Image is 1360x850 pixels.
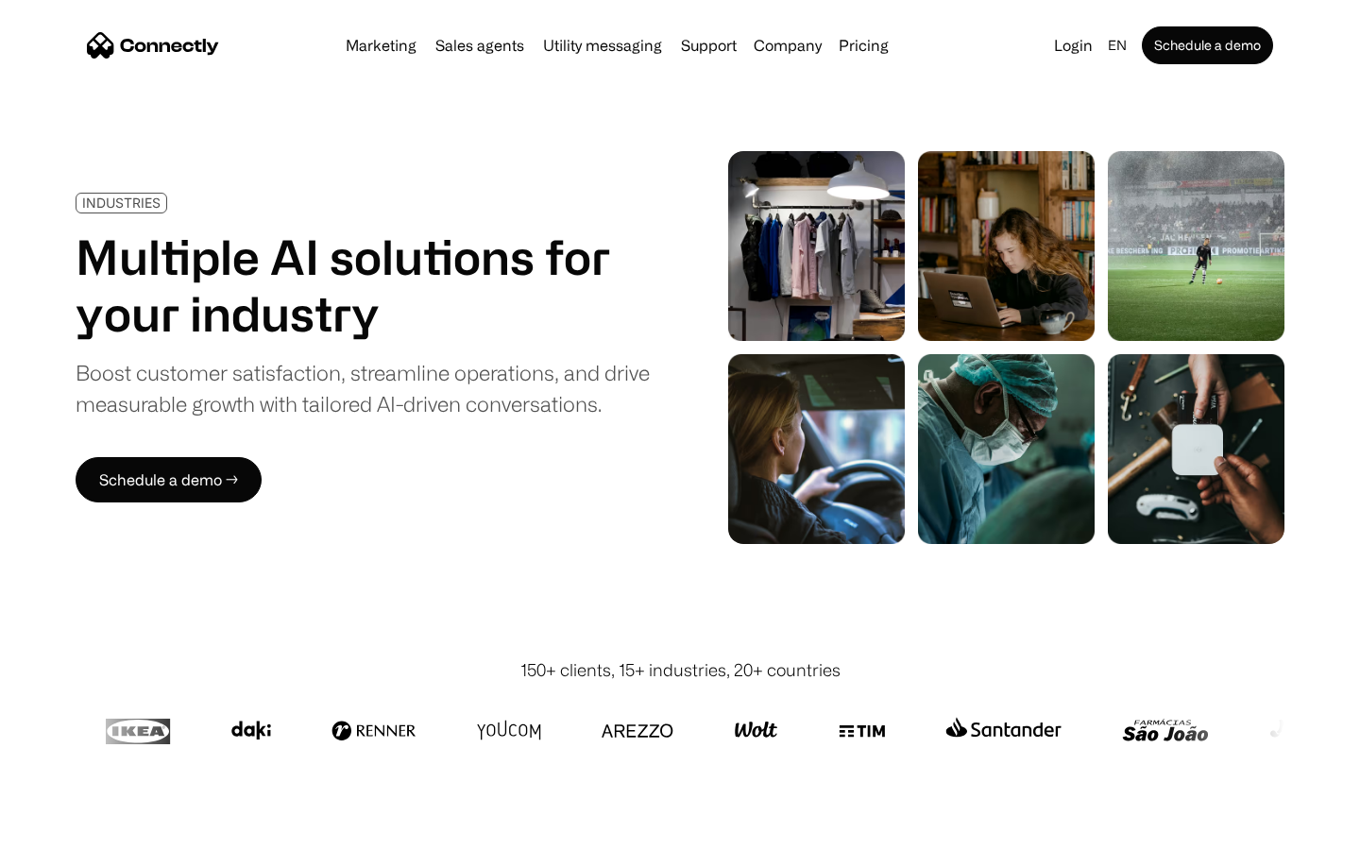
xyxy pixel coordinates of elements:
div: INDUSTRIES [82,195,161,210]
div: 150+ clients, 15+ industries, 20+ countries [520,657,841,683]
a: Marketing [338,38,424,53]
div: Boost customer satisfaction, streamline operations, and drive measurable growth with tailored AI-... [76,357,650,419]
a: Utility messaging [535,38,670,53]
aside: Language selected: English [19,815,113,843]
a: Schedule a demo → [76,457,262,502]
div: Company [754,32,822,59]
a: Schedule a demo [1142,26,1273,64]
a: Pricing [831,38,896,53]
a: Sales agents [428,38,532,53]
h1: Multiple AI solutions for your industry [76,229,650,342]
a: Login [1046,32,1100,59]
a: Support [673,38,744,53]
div: en [1108,32,1127,59]
ul: Language list [38,817,113,843]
